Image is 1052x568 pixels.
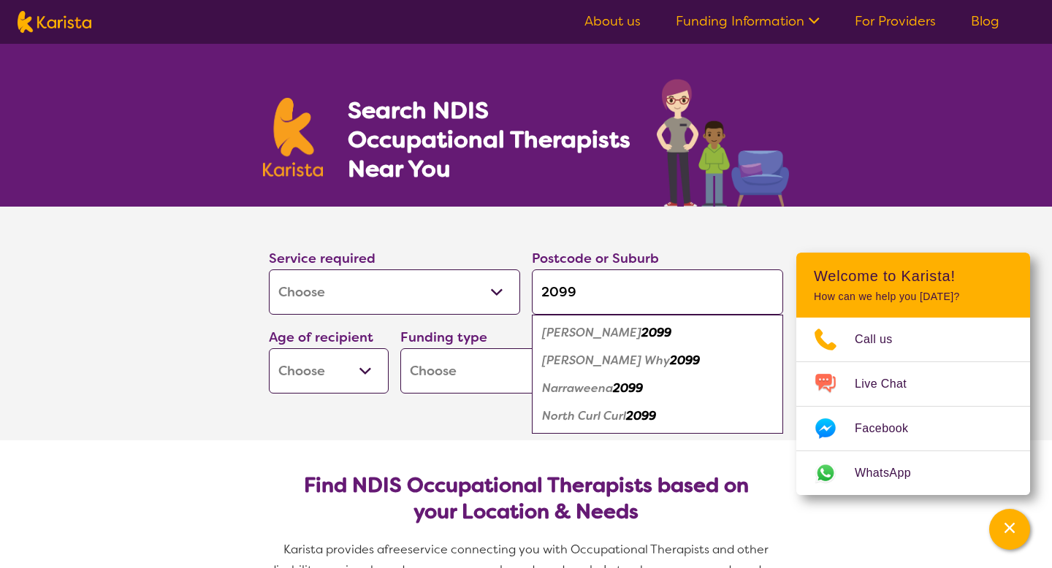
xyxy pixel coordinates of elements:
[814,267,1013,285] h2: Welcome to Karista!
[539,402,776,430] div: North Curl Curl 2099
[613,380,643,396] em: 2099
[584,12,641,30] a: About us
[641,325,671,340] em: 2099
[670,353,700,368] em: 2099
[18,11,91,33] img: Karista logo
[269,329,373,346] label: Age of recipient
[855,373,924,395] span: Live Chat
[796,253,1030,495] div: Channel Menu
[384,542,408,557] span: free
[532,250,659,267] label: Postcode or Suburb
[542,380,613,396] em: Narraweena
[855,12,936,30] a: For Providers
[542,325,641,340] em: [PERSON_NAME]
[542,353,670,368] em: [PERSON_NAME] Why
[796,451,1030,495] a: Web link opens in a new tab.
[348,96,632,183] h1: Search NDIS Occupational Therapists Near You
[855,462,929,484] span: WhatsApp
[796,318,1030,495] ul: Choose channel
[539,319,776,347] div: Cromer 2099
[989,509,1030,550] button: Channel Menu
[657,79,789,207] img: occupational-therapy
[542,408,626,423] em: North Curl Curl
[539,375,776,402] div: Narraweena 2099
[626,408,656,423] em: 2099
[855,329,910,350] span: Call us
[281,472,771,525] h2: Find NDIS Occupational Therapists based on your Location & Needs
[814,291,1013,303] p: How can we help you [DATE]?
[855,418,926,440] span: Facebook
[283,542,384,557] span: Karista provides a
[539,347,776,375] div: Dee Why 2099
[269,250,376,267] label: Service required
[971,12,999,30] a: Blog
[676,12,820,30] a: Funding Information
[400,329,487,346] label: Funding type
[532,269,783,315] input: Type
[263,98,323,177] img: Karista logo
